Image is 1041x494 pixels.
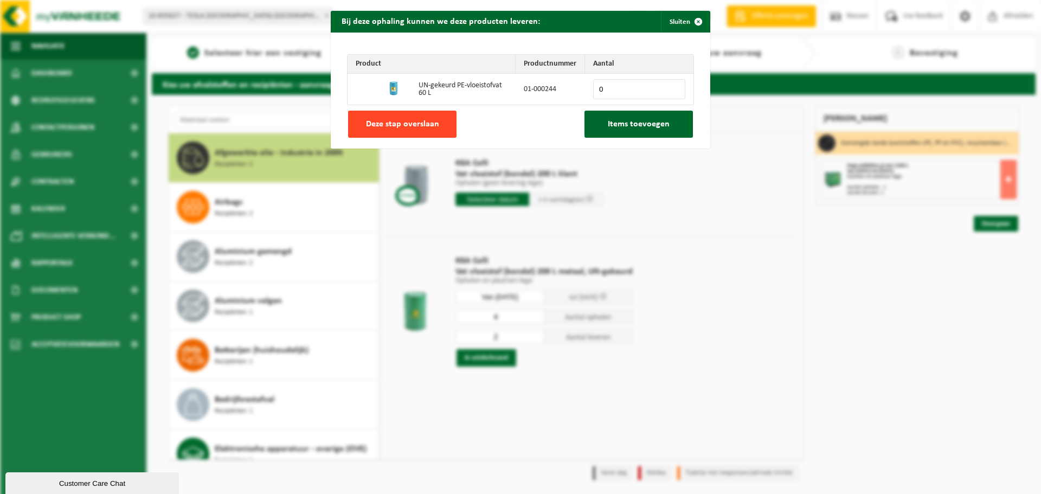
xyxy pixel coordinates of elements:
[608,120,670,129] span: Items toevoegen
[385,80,402,97] img: 01-000244
[661,11,709,33] button: Sluiten
[348,111,457,138] button: Deze stap overslaan
[348,55,516,74] th: Product
[585,55,693,74] th: Aantal
[516,74,585,105] td: 01-000244
[331,11,551,31] h2: Bij deze ophaling kunnen we deze producten leveren:
[5,470,181,494] iframe: chat widget
[516,55,585,74] th: Productnummer
[410,74,516,105] td: UN-gekeurd PE-vloeistofvat 60 L
[584,111,693,138] button: Items toevoegen
[366,120,439,129] span: Deze stap overslaan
